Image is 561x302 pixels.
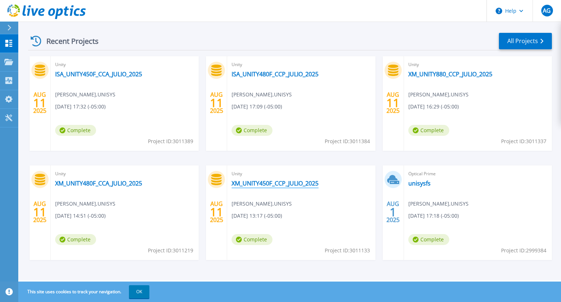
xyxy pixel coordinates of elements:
span: Complete [408,125,449,136]
div: AUG 2025 [386,199,400,225]
span: Unity [232,170,371,178]
div: AUG 2025 [33,89,47,116]
span: [DATE] 14:51 (-05:00) [55,212,106,220]
span: 11 [386,100,400,106]
a: XM_UNITY450F_CCP_JULIO_2025 [232,180,318,187]
a: unisysfs [408,180,431,187]
span: Project ID: 3011389 [148,137,193,145]
span: [DATE] 16:29 (-05:00) [408,103,459,111]
a: All Projects [499,33,552,49]
span: [DATE] 17:32 (-05:00) [55,103,106,111]
span: [DATE] 17:09 (-05:00) [232,103,282,111]
div: AUG 2025 [33,199,47,225]
div: Recent Projects [28,32,108,50]
span: Project ID: 3011337 [501,137,546,145]
span: Complete [55,234,96,245]
div: AUG 2025 [386,89,400,116]
span: Unity [408,61,547,69]
button: OK [129,285,149,298]
span: Complete [232,125,272,136]
span: Unity [232,61,371,69]
span: 11 [33,100,46,106]
span: Optical Prime [408,170,547,178]
span: [PERSON_NAME] , UNISYS [55,91,115,99]
span: Project ID: 3011133 [325,246,370,255]
a: XM_UNITY880_CCP_JULIO_2025 [408,70,492,78]
span: Complete [408,234,449,245]
span: 11 [210,209,223,215]
span: [PERSON_NAME] , UNISYS [232,91,292,99]
span: Unity [55,61,194,69]
span: Complete [55,125,96,136]
span: Complete [232,234,272,245]
span: AG [543,8,551,14]
span: [DATE] 13:17 (-05:00) [232,212,282,220]
span: [PERSON_NAME] , UNISYS [408,200,469,208]
span: [DATE] 17:18 (-05:00) [408,212,459,220]
a: XM_UNITY480F_CCA_JULIO_2025 [55,180,142,187]
span: [PERSON_NAME] , UNISYS [408,91,469,99]
span: Project ID: 2999384 [501,246,546,255]
a: ISA_UNITY450F_CCA_JULIO_2025 [55,70,142,78]
div: AUG 2025 [210,89,224,116]
span: [PERSON_NAME] , UNISYS [232,200,292,208]
span: Project ID: 3011384 [325,137,370,145]
span: 1 [390,209,396,215]
span: 11 [210,100,223,106]
span: This site uses cookies to track your navigation. [20,285,149,298]
span: 11 [33,209,46,215]
div: AUG 2025 [210,199,224,225]
span: [PERSON_NAME] , UNISYS [55,200,115,208]
span: Project ID: 3011219 [148,246,193,255]
a: ISA_UNITY480F_CCP_JULIO_2025 [232,70,318,78]
span: Unity [55,170,194,178]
